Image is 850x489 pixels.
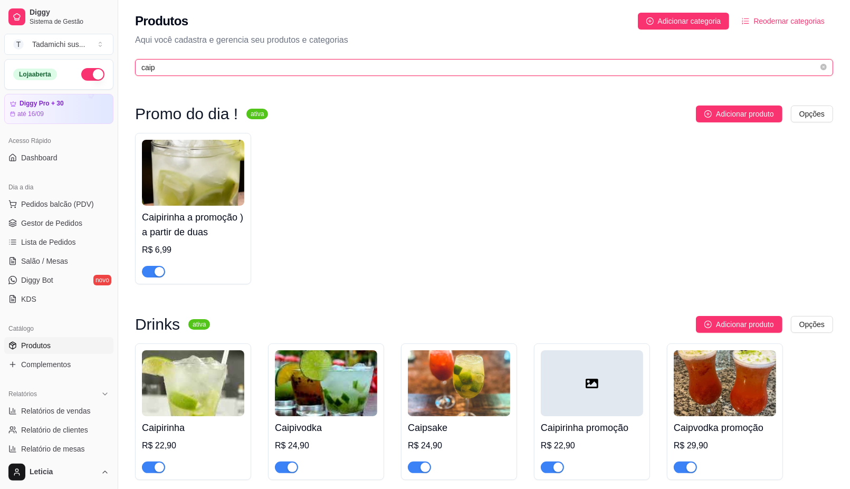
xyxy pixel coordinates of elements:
[30,8,109,17] span: Diggy
[21,444,85,454] span: Relatório de mesas
[733,13,833,30] button: Reodernar categorias
[21,275,53,285] span: Diggy Bot
[820,64,827,70] span: close-circle
[791,106,833,122] button: Opções
[674,439,776,452] div: R$ 29,90
[32,39,85,50] div: Tadamichi sus ...
[21,406,91,416] span: Relatórios de vendas
[4,440,113,457] a: Relatório de mesas
[21,340,51,351] span: Produtos
[21,199,94,209] span: Pedidos balcão (PDV)
[799,319,825,330] span: Opções
[638,13,730,30] button: Adicionar categoria
[4,215,113,232] a: Gestor de Pedidos
[275,420,377,435] h4: Caipivodka
[142,439,244,452] div: R$ 22,90
[4,337,113,354] a: Produtos
[275,439,377,452] div: R$ 24,90
[13,69,57,80] div: Loja aberta
[541,439,643,452] div: R$ 22,90
[30,467,97,477] span: Leticia
[21,294,36,304] span: KDS
[742,17,749,25] span: ordered-list
[704,321,712,328] span: plus-circle
[21,218,82,228] span: Gestor de Pedidos
[135,13,188,30] h2: Produtos
[791,316,833,333] button: Opções
[4,196,113,213] button: Pedidos balcão (PDV)
[142,420,244,435] h4: Caipirinha
[142,140,244,206] img: product-image
[21,256,68,266] span: Salão / Mesas
[142,244,244,256] div: R$ 6,99
[408,350,510,416] img: product-image
[716,319,774,330] span: Adicionar produto
[704,110,712,118] span: plus-circle
[135,108,238,120] h3: Promo do dia !
[696,106,782,122] button: Adicionar produto
[674,420,776,435] h4: Caipvodka promoção
[646,17,654,25] span: plus-circle
[4,149,113,166] a: Dashboard
[21,152,58,163] span: Dashboard
[4,272,113,289] a: Diggy Botnovo
[4,253,113,270] a: Salão / Mesas
[4,34,113,55] button: Select a team
[81,68,104,81] button: Alterar Status
[4,459,113,485] button: Leticia
[30,17,109,26] span: Sistema de Gestão
[4,320,113,337] div: Catálogo
[820,63,827,73] span: close-circle
[135,34,833,46] p: Aqui você cadastra e gerencia seu produtos e categorias
[8,390,37,398] span: Relatórios
[4,132,113,149] div: Acesso Rápido
[4,179,113,196] div: Dia a dia
[141,62,818,73] input: Buscar por nome ou código do produto
[246,109,268,119] sup: ativa
[20,100,64,108] article: Diggy Pro + 30
[4,94,113,124] a: Diggy Pro + 30até 16/09
[674,350,776,416] img: product-image
[4,234,113,251] a: Lista de Pedidos
[21,237,76,247] span: Lista de Pedidos
[799,108,825,120] span: Opções
[408,439,510,452] div: R$ 24,90
[408,420,510,435] h4: Caipsake
[17,110,44,118] article: até 16/09
[4,4,113,30] a: DiggySistema de Gestão
[142,210,244,239] h4: Caipirinha a promoção ) a partir de duas
[696,316,782,333] button: Adicionar produto
[716,108,774,120] span: Adicionar produto
[135,318,180,331] h3: Drinks
[4,291,113,308] a: KDS
[275,350,377,416] img: product-image
[753,15,825,27] span: Reodernar categorias
[21,359,71,370] span: Complementos
[13,39,24,50] span: T
[188,319,210,330] sup: ativa
[21,425,88,435] span: Relatório de clientes
[4,402,113,419] a: Relatórios de vendas
[142,350,244,416] img: product-image
[4,356,113,373] a: Complementos
[541,420,643,435] h4: Caipirinha promoção
[4,421,113,438] a: Relatório de clientes
[658,15,721,27] span: Adicionar categoria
